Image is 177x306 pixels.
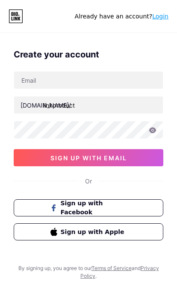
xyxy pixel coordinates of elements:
input: username [14,96,163,114]
div: By signing up, you agree to our and . [16,264,161,280]
input: Email [14,72,163,89]
a: Login [152,13,168,20]
button: Sign up with Facebook [14,199,163,216]
div: [DOMAIN_NAME]/ [21,101,71,110]
a: Terms of Service [91,265,132,271]
div: Create your account [14,48,163,61]
div: Already have an account? [75,12,168,21]
span: Sign up with Apple [61,228,127,237]
button: sign up with email [14,149,163,166]
button: Sign up with Apple [14,223,163,240]
div: Or [85,177,92,186]
span: Sign up with Facebook [61,199,127,217]
span: sign up with email [50,154,127,162]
